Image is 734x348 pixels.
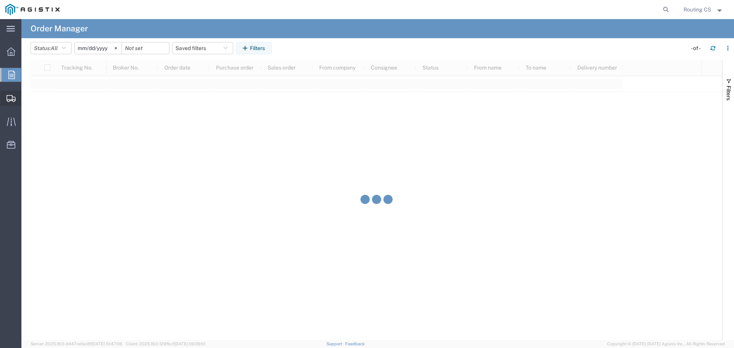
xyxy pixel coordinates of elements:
a: Support [326,342,346,346]
span: Server: 2025.19.0-d447cefac8f [31,342,122,346]
span: Client: 2025.19.0-129fbcf [126,342,205,346]
span: Copyright © [DATE]-[DATE] Agistix Inc., All Rights Reserved [607,341,725,347]
a: Feedback [345,342,365,346]
input: Not set [75,42,122,54]
button: Saved filters [172,42,233,54]
button: Routing CS [683,5,724,14]
span: Filters [726,86,732,100]
span: All [51,45,58,51]
button: Filters [236,42,272,54]
div: - of - [691,44,704,52]
span: [DATE] 09:39:01 [174,342,205,346]
input: Not set [122,42,169,54]
button: Status:All [31,42,71,54]
span: Routing CS [684,5,711,14]
span: [DATE] 10:47:06 [91,342,122,346]
img: logo [5,4,60,15]
h4: Order Manager [31,19,88,38]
